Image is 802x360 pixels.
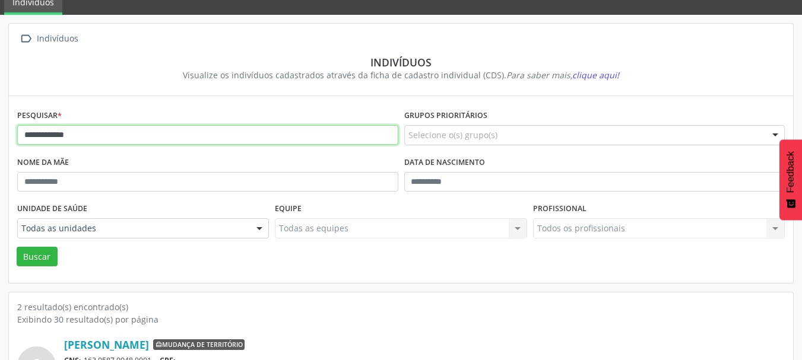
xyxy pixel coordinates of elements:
[17,154,69,172] label: Nome da mãe
[404,107,487,125] label: Grupos prioritários
[779,139,802,220] button: Feedback - Mostrar pesquisa
[34,30,80,47] div: Indivíduos
[404,154,485,172] label: Data de nascimento
[153,339,245,350] span: Mudança de território
[17,301,785,313] div: 2 resultado(s) encontrado(s)
[506,69,619,81] i: Para saber mais,
[26,69,776,81] div: Visualize os indivíduos cadastrados através da ficha de cadastro individual (CDS).
[533,200,587,218] label: Profissional
[17,247,58,267] button: Buscar
[21,222,245,234] span: Todas as unidades
[17,200,87,218] label: Unidade de saúde
[572,69,619,81] span: clique aqui!
[64,338,149,351] a: [PERSON_NAME]
[275,200,302,218] label: Equipe
[17,313,785,326] div: Exibindo 30 resultado(s) por página
[408,129,497,141] span: Selecione o(s) grupo(s)
[26,56,776,69] div: Indivíduos
[17,30,34,47] i: 
[785,151,796,193] span: Feedback
[17,30,80,47] a:  Indivíduos
[17,107,62,125] label: Pesquisar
